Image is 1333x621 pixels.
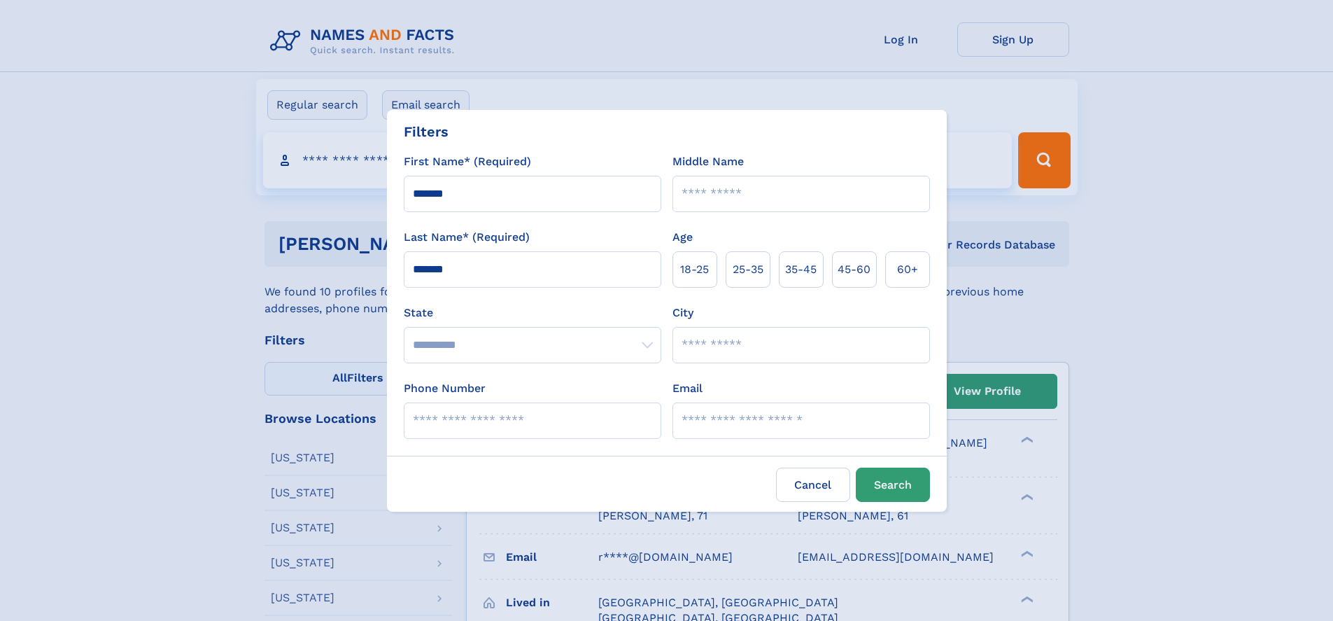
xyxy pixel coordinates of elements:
button: Search [856,468,930,502]
label: City [672,305,693,321]
span: 18‑25 [680,261,709,278]
span: 25‑35 [733,261,763,278]
label: Cancel [776,468,850,502]
label: Email [672,380,703,397]
div: Filters [404,121,449,142]
label: Last Name* (Required) [404,229,530,246]
span: 60+ [897,261,918,278]
label: Middle Name [672,153,744,170]
label: Age [672,229,693,246]
span: 35‑45 [785,261,817,278]
span: 45‑60 [838,261,870,278]
label: First Name* (Required) [404,153,531,170]
label: State [404,305,661,321]
label: Phone Number [404,380,486,397]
